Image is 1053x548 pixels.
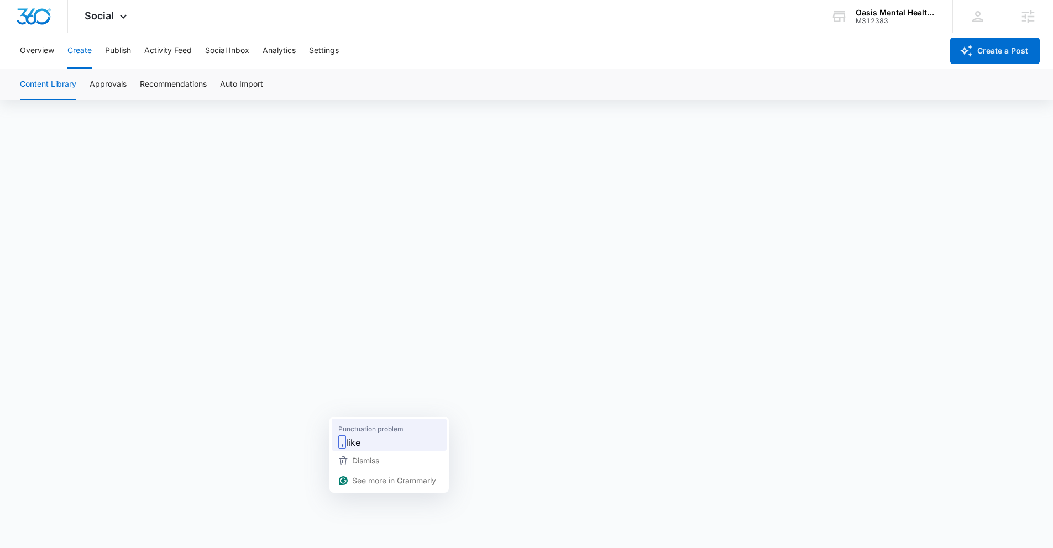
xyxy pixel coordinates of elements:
button: Analytics [263,33,296,68]
button: Create a Post [950,38,1040,64]
span: Social [85,10,114,22]
button: Content Library [20,69,76,100]
button: Settings [309,33,339,68]
button: Social Inbox [205,33,249,68]
button: Overview [20,33,54,68]
div: account id [856,17,936,25]
button: Auto Import [220,69,263,100]
div: account name [856,8,936,17]
button: Create [67,33,92,68]
button: Publish [105,33,131,68]
button: Approvals [90,69,127,100]
button: Recommendations [140,69,207,100]
button: Activity Feed [144,33,192,68]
